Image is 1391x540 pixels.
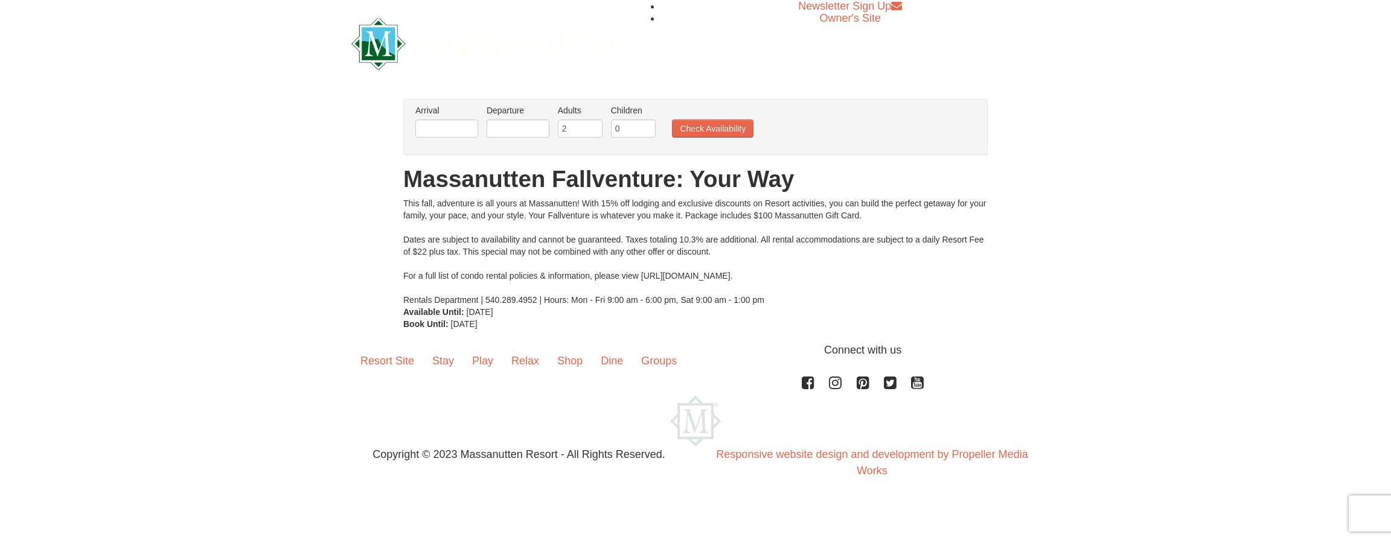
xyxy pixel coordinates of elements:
strong: Book Until: [403,319,449,329]
img: Massanutten Resort Logo [351,17,628,70]
a: Groups [632,342,686,380]
a: Massanutten Resort [351,28,628,56]
span: [DATE] [467,307,493,317]
a: Responsive website design and development by Propeller Media Works [716,448,1028,477]
button: Check Availability [672,119,753,138]
a: Dine [592,342,632,380]
label: Departure [487,104,549,116]
strong: Available Until: [403,307,464,317]
img: Massanutten Resort Logo [670,396,721,446]
a: Owner's Site [820,12,881,24]
h1: Massanutten Fallventure: Your Way [403,167,988,191]
label: Adults [558,104,603,116]
p: Copyright © 2023 Massanutten Resort - All Rights Reserved. [342,446,695,463]
a: Play [463,342,502,380]
label: Arrival [415,104,478,116]
a: Stay [423,342,463,380]
a: Resort Site [351,342,423,380]
span: [DATE] [451,319,478,329]
a: Relax [502,342,548,380]
label: Children [611,104,656,116]
p: Connect with us [351,342,1040,358]
a: Shop [548,342,592,380]
div: This fall, adventure is all yours at Massanutten! With 15% off lodging and exclusive discounts on... [403,197,988,306]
